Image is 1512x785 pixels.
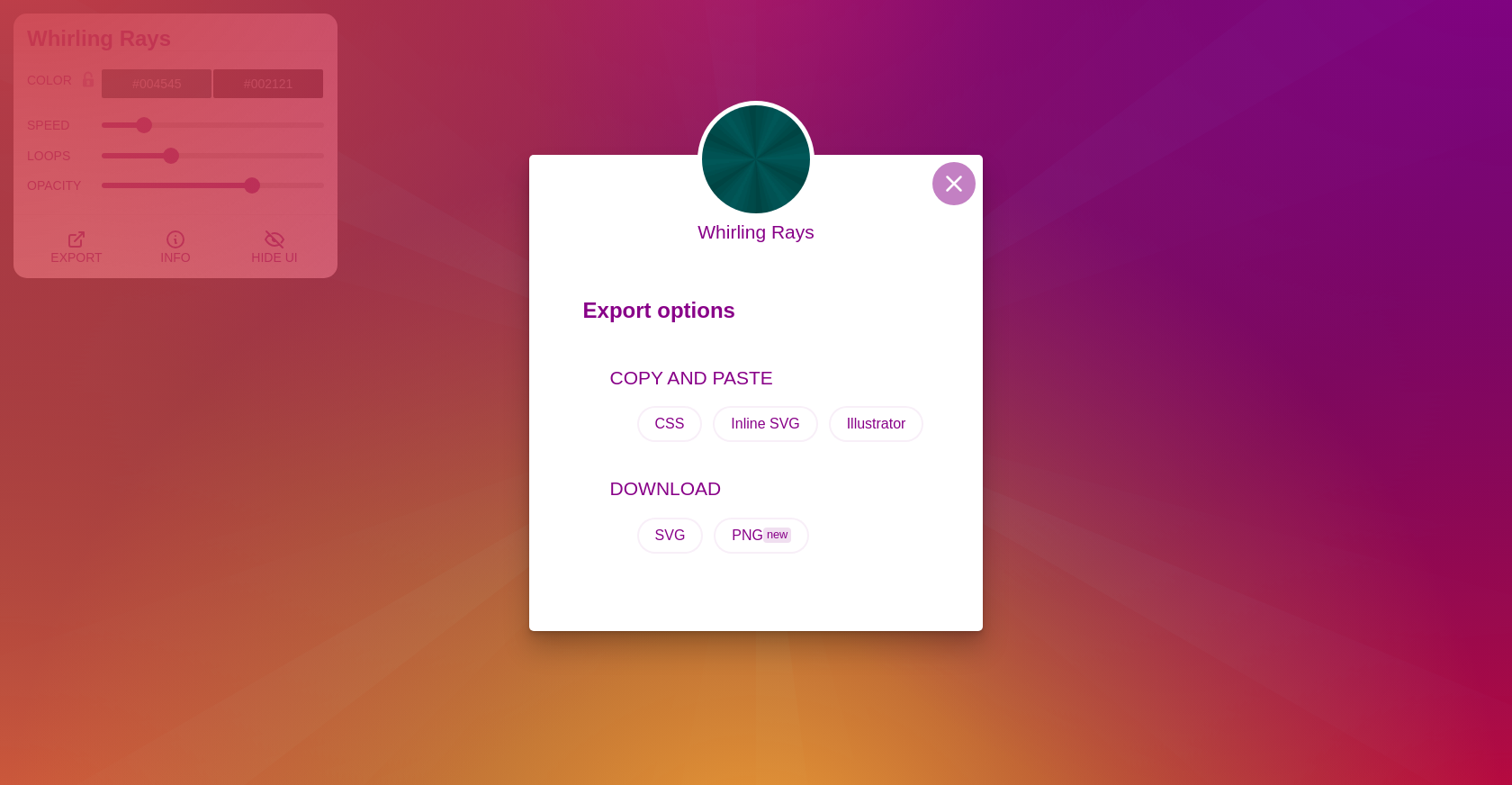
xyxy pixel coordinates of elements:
p: Export options [583,290,930,340]
p: DOWNLOAD [610,474,930,503]
img: green rave light effect animated background [697,101,814,218]
button: Illustrator [829,406,924,442]
button: PNGnew [714,518,809,554]
button: CSS [637,406,703,442]
span: new [763,528,791,543]
button: SVG [637,518,704,554]
p: COPY AND PASTE [610,364,930,392]
p: Whirling Rays [697,218,814,247]
button: Inline SVG [713,406,817,442]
